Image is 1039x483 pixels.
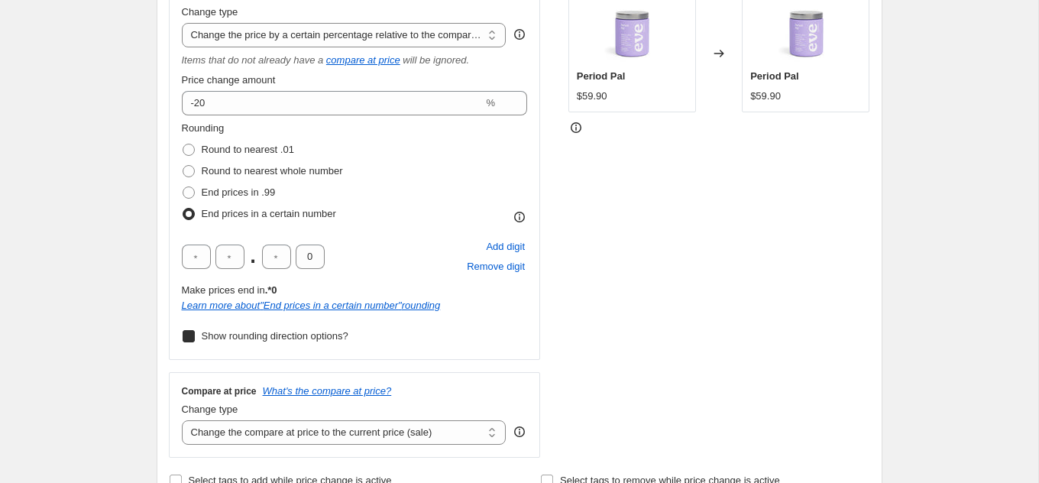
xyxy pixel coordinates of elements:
[296,245,325,269] input: ﹡
[326,54,400,66] button: compare at price
[263,385,392,397] button: What's the compare at price?
[182,404,238,415] span: Change type
[577,89,607,104] div: $59.90
[182,245,211,269] input: ﹡
[202,165,343,177] span: Round to nearest whole number
[182,300,441,311] a: Learn more about"End prices in a certain number"rounding
[202,186,276,198] span: End prices in .99
[202,208,336,219] span: End prices in a certain number
[182,284,277,296] span: Make prices end in
[512,27,527,42] div: help
[249,245,257,269] span: .
[202,144,294,155] span: Round to nearest .01
[182,122,225,134] span: Rounding
[577,70,626,82] span: Period Pal
[182,74,276,86] span: Price change amount
[182,385,257,397] h3: Compare at price
[262,245,291,269] input: ﹡
[202,330,348,342] span: Show rounding direction options?
[601,3,662,64] img: HeroProductImages_SHOPIFY_AU_PP_80x.jpg
[464,257,527,277] button: Remove placeholder
[512,424,527,439] div: help
[750,70,799,82] span: Period Pal
[403,54,469,66] i: will be ignored.
[750,89,781,104] div: $59.90
[215,245,244,269] input: ﹡
[486,239,525,254] span: Add digit
[182,91,484,115] input: -20
[182,54,324,66] i: Items that do not already have a
[467,259,525,274] span: Remove digit
[182,6,238,18] span: Change type
[182,300,441,311] i: Learn more about " End prices in a certain number " rounding
[484,237,527,257] button: Add placeholder
[775,3,837,64] img: HeroProductImages_SHOPIFY_AU_PP_80x.jpg
[486,97,495,109] span: %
